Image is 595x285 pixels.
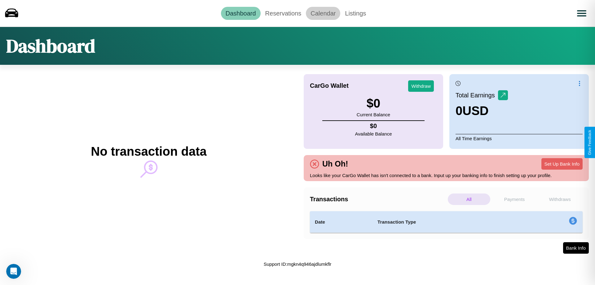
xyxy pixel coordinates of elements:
h4: Transactions [310,196,446,203]
h4: CarGo Wallet [310,82,349,89]
p: Support ID: mgkn4q946ajdlumkflr [264,260,331,268]
a: Calendar [306,7,340,20]
p: All Time Earnings [456,134,583,143]
h3: 0 USD [456,104,508,118]
p: Available Balance [355,130,392,138]
button: Open menu [573,5,590,22]
p: Looks like your CarGo Wallet has isn't connected to a bank. Input up your banking info to finish ... [310,171,583,180]
h4: Uh Oh! [319,159,351,168]
p: Current Balance [357,110,390,119]
p: Withdraws [539,194,581,205]
table: simple table [310,211,583,233]
iframe: Intercom live chat [6,264,21,279]
a: Listings [340,7,371,20]
button: Bank Info [563,242,589,254]
h4: $ 0 [355,122,392,130]
button: Withdraw [408,80,434,92]
button: Set Up Bank Info [541,158,583,170]
h2: No transaction data [91,145,206,158]
a: Dashboard [221,7,261,20]
div: Give Feedback [588,130,592,155]
p: Payments [493,194,536,205]
h4: Transaction Type [377,218,518,226]
h3: $ 0 [357,96,390,110]
p: All [448,194,490,205]
a: Reservations [261,7,306,20]
h4: Date [315,218,368,226]
p: Total Earnings [456,90,498,101]
h1: Dashboard [6,33,95,59]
